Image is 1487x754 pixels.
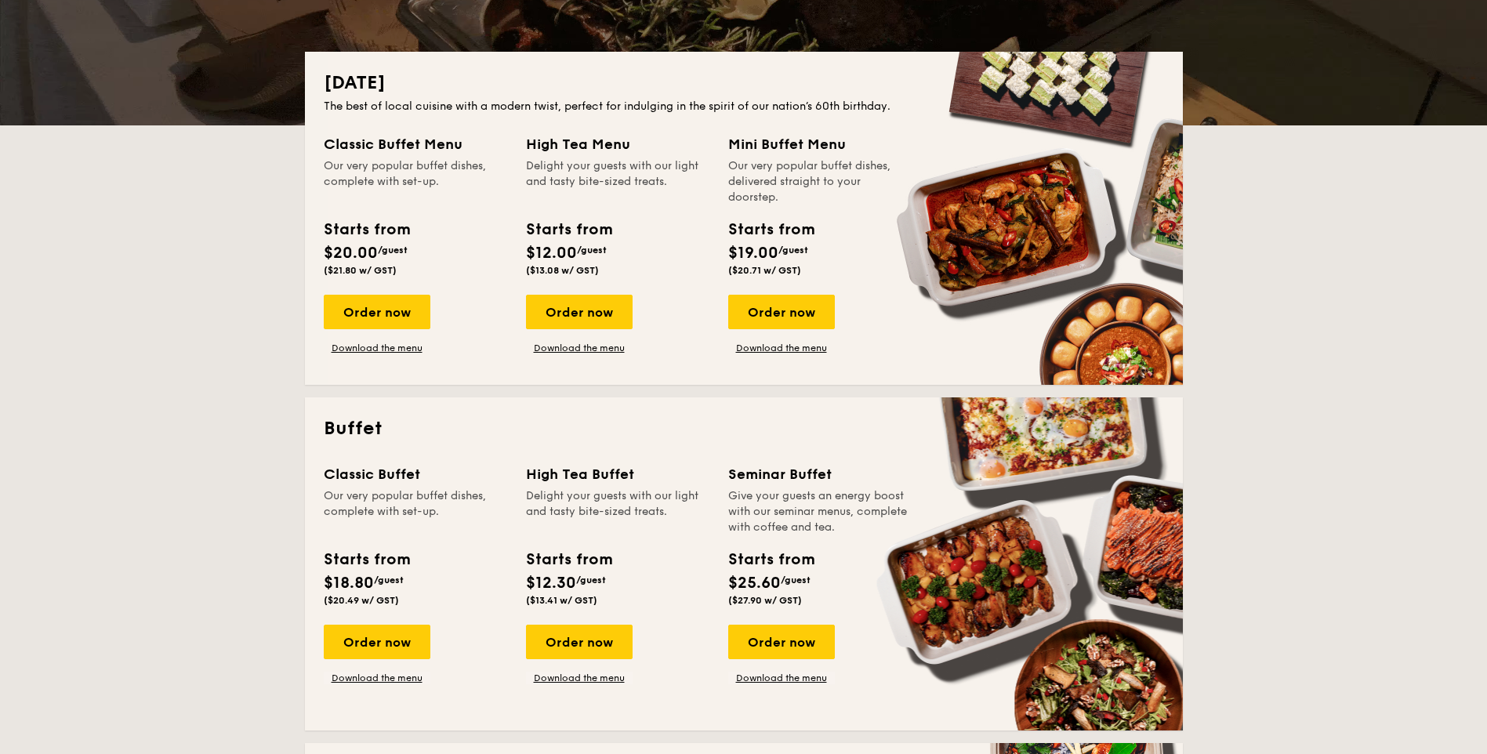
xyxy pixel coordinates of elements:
a: Download the menu [526,342,633,354]
div: Starts from [324,548,409,571]
div: Starts from [728,218,814,241]
span: /guest [374,575,404,585]
span: $19.00 [728,244,778,263]
div: Starts from [728,548,814,571]
div: Classic Buffet Menu [324,133,507,155]
span: ($20.49 w/ GST) [324,595,399,606]
div: Give your guests an energy boost with our seminar menus, complete with coffee and tea. [728,488,912,535]
div: Starts from [324,218,409,241]
a: Download the menu [728,672,835,684]
div: Our very popular buffet dishes, complete with set-up. [324,158,507,205]
h2: [DATE] [324,71,1164,96]
div: Order now [728,295,835,329]
div: Starts from [526,548,611,571]
div: Mini Buffet Menu [728,133,912,155]
div: High Tea Buffet [526,463,709,485]
span: $20.00 [324,244,378,263]
span: /guest [781,575,811,585]
a: Download the menu [728,342,835,354]
span: ($13.41 w/ GST) [526,595,597,606]
div: Delight your guests with our light and tasty bite-sized treats. [526,158,709,205]
span: $18.80 [324,574,374,593]
span: ($13.08 w/ GST) [526,265,599,276]
span: /guest [577,245,607,256]
div: Order now [324,295,430,329]
span: /guest [576,575,606,585]
span: ($20.71 w/ GST) [728,265,801,276]
div: The best of local cuisine with a modern twist, perfect for indulging in the spirit of our nation’... [324,99,1164,114]
span: $12.30 [526,574,576,593]
div: High Tea Menu [526,133,709,155]
a: Download the menu [526,672,633,684]
span: /guest [378,245,408,256]
div: Order now [526,295,633,329]
div: Our very popular buffet dishes, delivered straight to your doorstep. [728,158,912,205]
span: /guest [778,245,808,256]
a: Download the menu [324,342,430,354]
div: Order now [324,625,430,659]
div: Order now [526,625,633,659]
span: ($21.80 w/ GST) [324,265,397,276]
h2: Buffet [324,416,1164,441]
div: Order now [728,625,835,659]
span: ($27.90 w/ GST) [728,595,802,606]
a: Download the menu [324,672,430,684]
div: Our very popular buffet dishes, complete with set-up. [324,488,507,535]
div: Delight your guests with our light and tasty bite-sized treats. [526,488,709,535]
div: Classic Buffet [324,463,507,485]
span: $12.00 [526,244,577,263]
span: $25.60 [728,574,781,593]
div: Starts from [526,218,611,241]
div: Seminar Buffet [728,463,912,485]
